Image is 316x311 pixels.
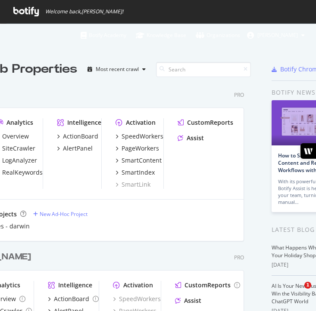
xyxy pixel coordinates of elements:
span: Welcome back, [PERSON_NAME] ! [45,8,123,15]
div: SpeedWorkers [122,132,163,141]
a: Organizations [196,24,240,47]
a: Botify Academy [81,24,126,47]
div: New Ad-Hoc Project [40,210,88,218]
div: PageWorkers [122,144,159,153]
div: LogAnalyzer [2,156,37,165]
div: SmartIndex [122,168,155,177]
div: Intelligence [58,281,92,289]
div: Overview [2,132,29,141]
div: Intelligence [67,118,101,127]
a: PageWorkers [116,144,159,153]
div: Organizations [196,31,240,40]
span: 1 [304,282,311,289]
a: Knowledge Base [136,24,186,47]
div: Pro [234,254,244,261]
a: Assist [178,134,204,142]
iframe: Intercom live chat [287,282,307,302]
button: Most recent crawl [84,62,149,76]
a: AlertPanel [57,144,93,153]
div: Pro [234,91,244,99]
a: Assist [175,296,201,305]
button: [PERSON_NAME] [240,28,312,42]
a: SpeedWorkers [113,295,161,303]
div: Botify Academy [81,31,126,40]
a: ActionBoard [57,132,98,141]
div: Activation [126,118,156,127]
a: ActionBoard [48,295,99,303]
div: Assist [187,134,204,142]
a: New Ad-Hoc Project [33,210,88,218]
a: SmartIndex [116,168,155,177]
div: Most recent crawl [96,67,139,72]
a: CustomReports [175,281,240,289]
a: CustomReports [178,118,233,127]
div: Analytics [6,118,33,127]
div: SiteCrawler [2,144,35,153]
a: SpeedWorkers [116,132,163,141]
a: SmartLink [116,180,150,189]
div: AlertPanel [63,144,93,153]
a: SmartContent [116,156,162,165]
div: CustomReports [187,118,233,127]
div: Knowledge Base [136,31,186,40]
div: ActionBoard [63,132,98,141]
span: Rory Hope [257,31,298,39]
div: Activation [123,281,153,289]
input: Search [156,62,251,77]
div: Assist [184,296,201,305]
div: SmartContent [122,156,162,165]
div: ActionBoard [54,295,89,303]
div: RealKeywords [2,168,43,177]
div: CustomReports [185,281,231,289]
